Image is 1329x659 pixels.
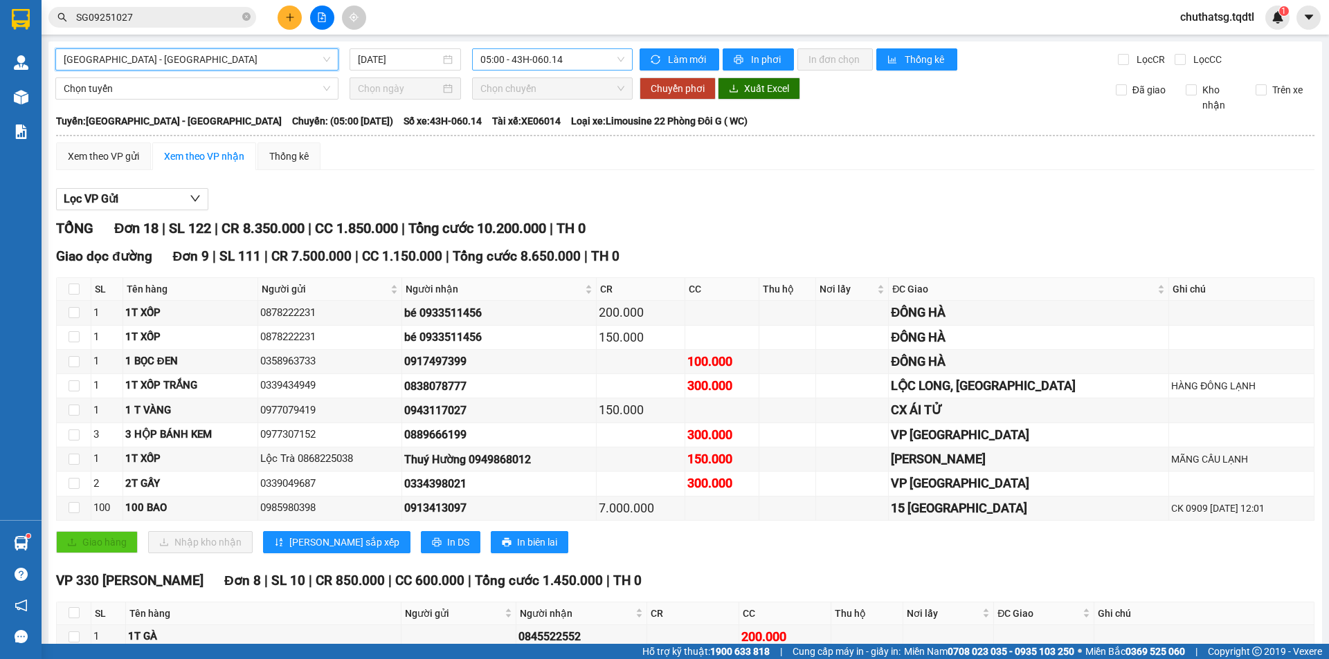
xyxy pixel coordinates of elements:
div: 1 [93,629,123,645]
span: Người nhận [406,281,582,297]
th: Thu hộ [759,278,817,301]
span: down [190,193,201,204]
img: warehouse-icon [14,55,28,70]
img: solution-icon [14,124,28,139]
button: plus [278,6,302,30]
div: LỘC LONG, [GEOGRAPHIC_DATA] [891,376,1166,396]
span: | [1195,644,1197,659]
span: Đơn 8 [224,573,261,588]
button: caret-down [1296,6,1321,30]
span: Người nhận [520,606,633,621]
span: chuthatsg.tqdtl [1169,8,1265,26]
th: Ghi chú [1094,602,1314,625]
span: Sài Gòn - Quảng Trị [64,49,330,70]
div: 1 [93,451,120,467]
span: question-circle [15,568,28,581]
span: CR 8.350.000 [221,220,305,236]
div: ĐÔNG HÀ [891,303,1166,322]
button: file-add [310,6,334,30]
span: download [729,84,739,95]
span: printer [734,55,745,66]
span: | [264,573,268,588]
div: 0917497399 [404,353,594,370]
div: 300.000 [687,425,756,445]
span: ĐC Giao [997,606,1080,621]
span: file-add [317,12,327,22]
div: ĐÔNG HÀ [891,328,1166,347]
div: 0845522552 [518,628,644,645]
button: In đơn chọn [797,48,873,71]
span: TH 0 [591,248,620,264]
span: Tổng cước 10.200.000 [408,220,546,236]
div: 300.000 [687,376,756,396]
span: | [401,220,405,236]
div: 15 [GEOGRAPHIC_DATA] [891,499,1166,518]
span: printer [432,537,442,548]
div: 0334398021 [404,475,594,492]
div: 0339049687 [260,476,399,492]
b: Tuyến: [GEOGRAPHIC_DATA] - [GEOGRAPHIC_DATA] [56,115,282,127]
span: ⚪️ [1078,649,1082,654]
input: Tìm tên, số ĐT hoặc mã đơn [76,10,239,25]
div: 2 [93,476,120,492]
button: sort-ascending[PERSON_NAME] sắp xếp [263,531,410,553]
span: TỔNG [56,220,93,236]
span: Lọc CR [1131,52,1167,67]
div: VP [GEOGRAPHIC_DATA] [891,474,1166,493]
div: 0838078777 [404,378,594,395]
div: Lộc Trà 0868225038 [260,451,399,467]
span: Người gửi [405,606,503,621]
button: downloadXuất Excel [718,77,800,100]
span: CC 1.850.000 [315,220,398,236]
span: Nơi lấy [907,606,979,621]
div: 2T GẤY [125,476,255,492]
input: Chọn ngày [358,81,440,96]
div: 1 [93,353,120,370]
th: CC [739,602,831,625]
div: 0878222231 [260,305,399,322]
th: Tên hàng [126,602,401,625]
input: 14/10/2025 [358,52,440,67]
th: CC [685,278,759,301]
button: printerIn DS [421,531,480,553]
th: SL [91,602,126,625]
div: MÃNG CẦU LẠNH [1171,452,1312,467]
span: Tài xế: XE06014 [492,113,561,129]
div: 1T XỐP TRẮNG [125,378,255,394]
button: aim [342,6,366,30]
span: Loại xe: Limousine 22 Phòng Đôi G ( WC) [571,113,748,129]
div: 0889666199 [404,426,594,443]
div: 1 T VÀNG [125,402,255,419]
div: 1 [93,378,120,394]
div: ĐÔNG HÀ [891,352,1166,371]
button: printerIn biên lai [491,531,568,553]
button: uploadGiao hàng [56,531,138,553]
span: sort-ascending [274,537,284,548]
span: CC 1.150.000 [362,248,442,264]
span: | [606,573,610,588]
img: warehouse-icon [14,90,28,104]
span: | [780,644,782,659]
span: Lọc CC [1188,52,1224,67]
span: | [264,248,268,264]
th: Thu hộ [831,602,903,625]
div: 0339434949 [260,378,399,394]
div: [PERSON_NAME] [891,449,1166,469]
span: Tổng cước 8.650.000 [453,248,581,264]
span: notification [15,599,28,612]
span: Chọn tuyến [64,78,330,99]
div: Thống kê [269,149,309,164]
sup: 1 [26,534,30,538]
div: 1 BỌC ĐEN [125,353,255,370]
div: 3 [93,427,120,443]
span: Làm mới [668,52,708,67]
button: syncLàm mới [640,48,719,71]
span: Đơn 9 [173,248,210,264]
span: close-circle [242,12,251,21]
span: 1 [1281,6,1286,16]
span: CR 7.500.000 [271,248,352,264]
span: caret-down [1303,11,1315,24]
div: 150.000 [687,449,756,469]
span: close-circle [242,11,251,24]
div: 1T GÀ [128,629,399,645]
